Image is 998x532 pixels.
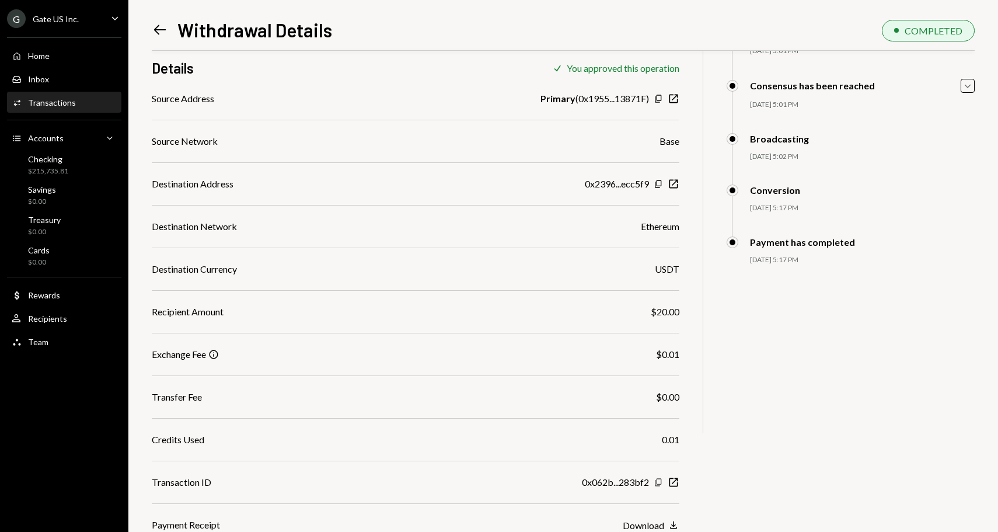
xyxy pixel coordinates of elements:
div: Credits Used [152,433,204,447]
div: ( 0x1955...13871F ) [540,92,649,106]
a: Transactions [7,92,121,113]
div: Recipients [28,314,67,324]
div: Ethereum [641,220,679,234]
a: Team [7,331,121,352]
div: 0x062b...283bf2 [582,475,649,489]
div: Team [28,337,48,347]
div: Recipient Amount [152,305,224,319]
div: USDT [655,262,679,276]
button: Download [623,519,679,532]
div: 0.01 [662,433,679,447]
div: [DATE] 5:02 PM [750,152,975,162]
div: Source Address [152,92,214,106]
div: Transactions [28,98,76,107]
div: Checking [28,154,68,164]
div: $215,735.81 [28,166,68,176]
div: Gate US Inc. [33,14,79,24]
div: $0.00 [28,197,56,207]
div: 0x2396...ecc5f9 [585,177,649,191]
div: [DATE] 5:17 PM [750,255,975,265]
div: Destination Address [152,177,233,191]
a: Treasury$0.00 [7,211,121,239]
div: Transaction ID [152,475,211,489]
div: $0.00 [656,390,679,404]
div: Savings [28,185,56,194]
h1: Withdrawal Details [177,18,332,41]
div: Payment Receipt [152,518,220,532]
a: Savings$0.00 [7,181,121,209]
div: Cards [28,245,50,255]
div: Home [28,51,50,61]
div: Base [659,134,679,148]
div: Source Network [152,134,218,148]
div: Conversion [750,185,800,196]
div: [DATE] 5:17 PM [750,203,975,213]
a: Accounts [7,127,121,148]
div: Exchange Fee [152,347,206,361]
a: Home [7,45,121,66]
div: [DATE] 5:01 PM [750,100,975,110]
a: Inbox [7,68,121,89]
div: Rewards [28,290,60,300]
div: You approved this operation [567,62,679,74]
a: Cards$0.00 [7,242,121,270]
div: Destination Currency [152,262,237,276]
div: $20.00 [651,305,679,319]
div: $0.00 [28,258,50,267]
div: $0.00 [28,227,61,237]
div: Destination Network [152,220,237,234]
div: Broadcasting [750,133,809,144]
div: Consensus has been reached [750,80,875,91]
a: Rewards [7,284,121,305]
a: Recipients [7,308,121,329]
div: G [7,9,26,28]
div: COMPLETED [905,25,962,36]
b: Primary [540,92,575,106]
div: Payment has completed [750,237,855,248]
a: Checking$215,735.81 [7,151,121,179]
h3: Details [152,58,194,78]
div: Accounts [28,133,64,143]
div: Inbox [28,74,49,84]
div: Download [623,520,664,531]
div: Transfer Fee [152,390,202,404]
div: $0.01 [656,347,679,361]
div: Treasury [28,215,61,225]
